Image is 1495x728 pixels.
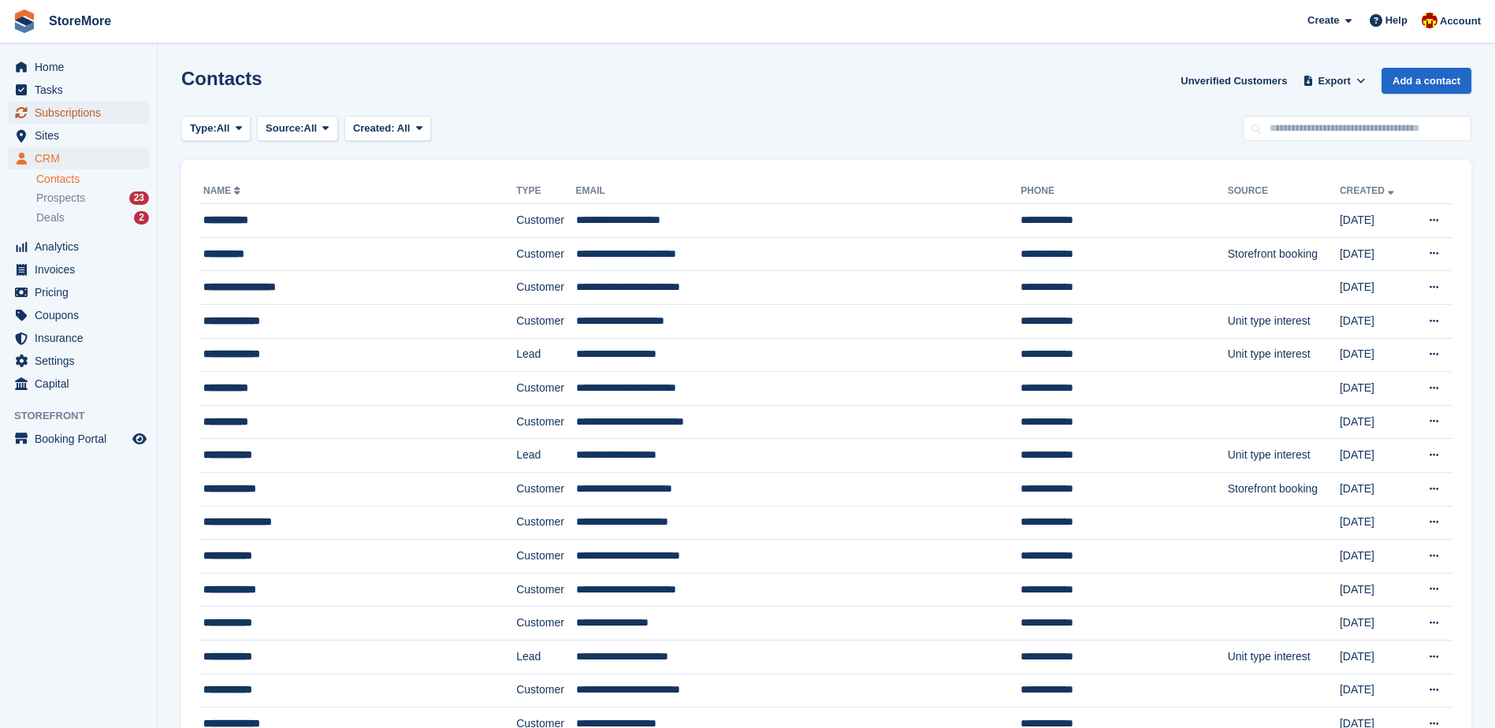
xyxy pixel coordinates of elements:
span: Invoices [35,258,129,280]
span: Create [1307,13,1339,28]
td: Customer [516,271,575,305]
td: [DATE] [1340,204,1411,238]
span: Account [1440,13,1481,29]
a: Unverified Customers [1174,68,1293,94]
div: 2 [134,211,149,225]
td: Customer [516,573,575,607]
td: Customer [516,506,575,540]
span: Subscriptions [35,102,129,124]
a: menu [8,327,149,349]
a: menu [8,124,149,147]
span: Capital [35,373,129,395]
a: menu [8,56,149,78]
th: Source [1228,179,1340,204]
td: [DATE] [1340,439,1411,473]
a: Contacts [36,172,149,187]
span: Export [1318,73,1351,89]
span: Prospects [36,191,85,206]
span: Home [35,56,129,78]
button: Export [1300,68,1369,94]
span: Deals [36,210,65,225]
a: menu [8,102,149,124]
td: [DATE] [1340,607,1411,641]
span: Created: [353,122,395,134]
button: Type: All [181,116,251,142]
a: Add a contact [1382,68,1471,94]
span: Settings [35,350,129,372]
td: [DATE] [1340,573,1411,607]
td: Unit type interest [1228,304,1340,338]
td: Customer [516,607,575,641]
a: menu [8,79,149,101]
td: Lead [516,640,575,674]
a: Deals 2 [36,210,149,226]
td: [DATE] [1340,338,1411,372]
button: Source: All [257,116,338,142]
span: All [217,121,230,136]
td: [DATE] [1340,506,1411,540]
button: Created: All [344,116,431,142]
td: Customer [516,540,575,574]
span: Analytics [35,236,129,258]
td: Customer [516,204,575,238]
h1: Contacts [181,68,262,89]
span: Source: [266,121,303,136]
a: menu [8,350,149,372]
td: Unit type interest [1228,338,1340,372]
td: [DATE] [1340,405,1411,439]
td: [DATE] [1340,372,1411,406]
span: Sites [35,124,129,147]
td: [DATE] [1340,674,1411,708]
span: Insurance [35,327,129,349]
th: Type [516,179,575,204]
a: menu [8,281,149,303]
td: [DATE] [1340,237,1411,271]
td: [DATE] [1340,640,1411,674]
th: Phone [1021,179,1227,204]
a: menu [8,373,149,395]
td: Customer [516,237,575,271]
span: Help [1385,13,1408,28]
a: Preview store [130,429,149,448]
td: Customer [516,304,575,338]
th: Email [576,179,1021,204]
a: menu [8,147,149,169]
a: Name [203,185,244,196]
td: Storefront booking [1228,237,1340,271]
a: Prospects 23 [36,190,149,206]
div: 23 [129,191,149,205]
span: CRM [35,147,129,169]
a: menu [8,428,149,450]
td: Storefront booking [1228,472,1340,506]
a: menu [8,304,149,326]
td: Unit type interest [1228,640,1340,674]
td: Unit type interest [1228,439,1340,473]
span: Pricing [35,281,129,303]
img: stora-icon-8386f47178a22dfd0bd8f6a31ec36ba5ce8667c1dd55bd0f319d3a0aa187defe.svg [13,9,36,33]
td: [DATE] [1340,271,1411,305]
img: Store More Team [1422,13,1437,28]
td: Customer [516,674,575,708]
span: Tasks [35,79,129,101]
td: [DATE] [1340,304,1411,338]
td: Lead [516,439,575,473]
span: All [397,122,411,134]
span: Type: [190,121,217,136]
a: menu [8,236,149,258]
td: [DATE] [1340,472,1411,506]
span: Coupons [35,304,129,326]
td: Lead [516,338,575,372]
span: Booking Portal [35,428,129,450]
td: Customer [516,372,575,406]
td: [DATE] [1340,540,1411,574]
span: Storefront [14,408,157,424]
a: Created [1340,185,1397,196]
a: StoreMore [43,8,117,34]
td: Customer [516,472,575,506]
span: All [304,121,318,136]
td: Customer [516,405,575,439]
a: menu [8,258,149,280]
